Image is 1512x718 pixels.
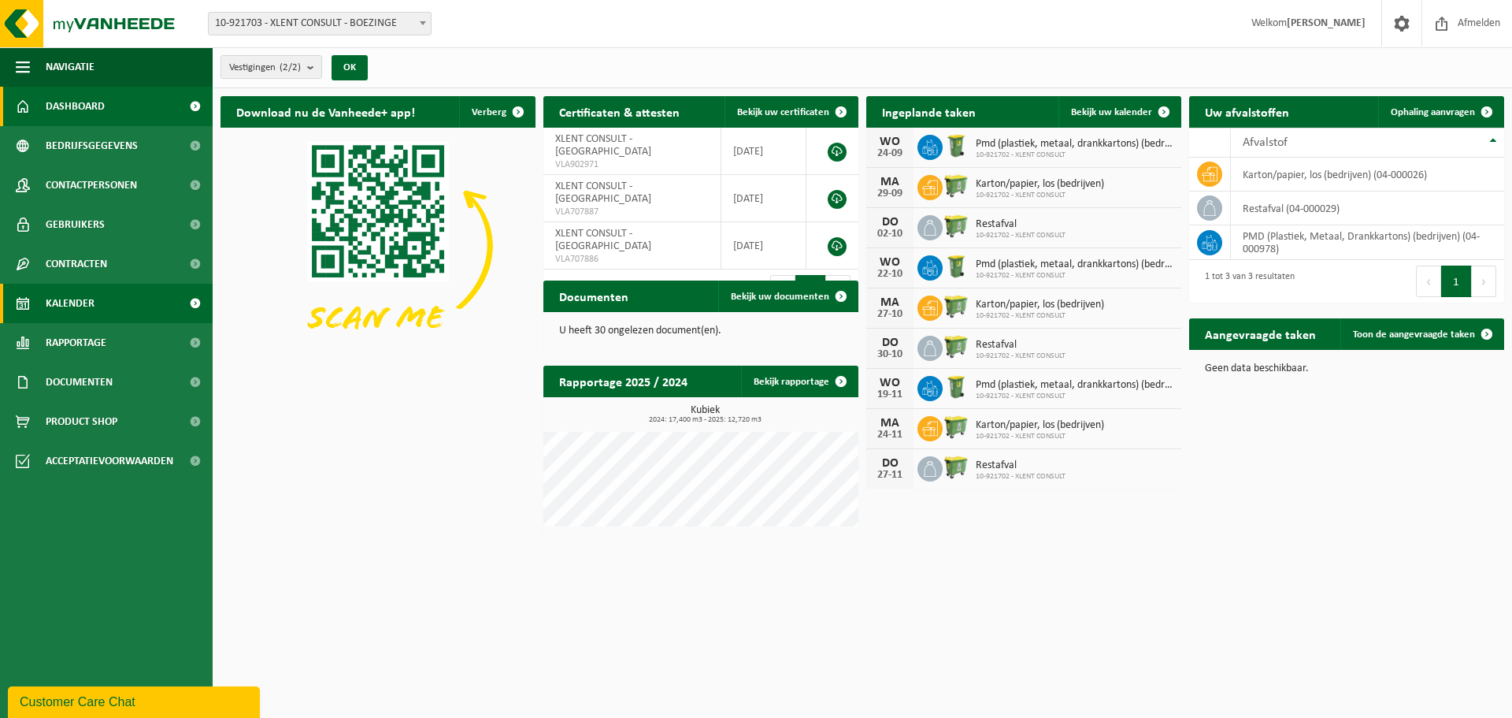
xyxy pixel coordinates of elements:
p: U heeft 30 ongelezen document(en). [559,326,843,337]
div: WO [874,377,906,389]
button: Verberg [459,96,534,128]
h2: Uw afvalstoffen [1189,96,1305,127]
h2: Ingeplande taken [866,96,991,127]
span: Pmd (plastiek, metaal, drankkartons) (bedrijven) [976,379,1173,392]
div: 27-10 [874,309,906,320]
td: restafval (04-000029) [1231,192,1504,225]
span: Rapportage [46,323,106,363]
span: 10-921702 - XLENT CONSULT [976,191,1104,200]
span: VLA707887 [555,206,709,218]
span: 10-921702 - XLENT CONSULT [976,311,1104,321]
span: 10-921702 - XLENT CONSULT [976,432,1104,441]
div: MA [874,296,906,309]
h3: Kubiek [551,405,858,424]
div: 27-11 [874,470,906,481]
span: 10-921702 - XLENT CONSULT [976,392,1173,401]
a: Bekijk uw certificaten [724,96,857,128]
h2: Documenten [543,281,644,311]
a: Ophaling aanvragen [1378,96,1503,128]
span: Navigatie [46,47,94,87]
img: WB-0660-HPE-GN-50 [943,213,969,240]
button: 1 [1441,266,1472,297]
div: 24-11 [874,430,906,441]
span: XLENT CONSULT - [GEOGRAPHIC_DATA] [555,180,651,205]
td: karton/papier, los (bedrijven) (04-000026) [1231,158,1504,192]
div: 19-11 [874,389,906,400]
span: 2024: 17,400 m3 - 2025: 12,720 m3 [551,416,858,424]
count: (2/2) [280,62,301,73]
div: MA [874,417,906,430]
div: DO [874,337,906,349]
span: Bekijk uw certificaten [737,107,829,117]
span: Kalender [46,284,94,323]
span: 10-921703 - XLENT CONSULT - BOEZINGE [208,12,432,35]
span: XLENT CONSULT - [GEOGRAPHIC_DATA] [555,133,651,158]
img: WB-0240-HPE-GN-50 [943,374,969,400]
div: WO [874,256,906,269]
span: Karton/papier, los (bedrijven) [976,299,1104,311]
span: XLENT CONSULT - [GEOGRAPHIC_DATA] [555,228,651,252]
button: Vestigingen(2/2) [220,55,322,79]
td: [DATE] [721,128,806,175]
span: Vestigingen [229,56,301,80]
span: Ophaling aanvragen [1391,107,1475,117]
span: 10-921702 - XLENT CONSULT [976,352,1065,361]
span: Verberg [472,107,506,117]
img: Download de VHEPlus App [220,128,535,364]
span: Bekijk uw kalender [1071,107,1152,117]
h2: Aangevraagde taken [1189,318,1332,349]
a: Bekijk uw kalender [1058,96,1180,128]
span: 10-921702 - XLENT CONSULT [976,271,1173,281]
span: Bekijk uw documenten [731,292,829,302]
iframe: chat widget [8,683,263,718]
span: 10-921702 - XLENT CONSULT [976,231,1065,240]
td: [DATE] [721,175,806,222]
div: 1 tot 3 van 3 resultaten [1197,264,1295,299]
td: [DATE] [721,222,806,270]
span: Restafval [976,218,1065,231]
a: Bekijk uw documenten [718,281,857,312]
h2: Rapportage 2025 / 2024 [543,366,703,396]
img: WB-0240-HPE-GN-50 [943,132,969,159]
h2: Certificaten & attesten [543,96,695,127]
button: OK [332,55,368,80]
h2: Download nu de Vanheede+ app! [220,96,431,127]
div: MA [874,176,906,188]
div: 24-09 [874,148,906,159]
a: Bekijk rapportage [741,366,857,397]
span: Karton/papier, los (bedrijven) [976,178,1104,191]
span: Documenten [46,363,113,402]
button: Previous [1416,266,1441,297]
div: DO [874,457,906,470]
span: Restafval [976,459,1065,472]
span: Restafval [976,339,1065,352]
div: 02-10 [874,229,906,240]
p: Geen data beschikbaar. [1205,363,1488,374]
span: Gebruikers [46,205,105,244]
img: WB-0660-HPE-GN-50 [943,173,969,199]
span: Acceptatievoorwaarden [46,441,173,481]
span: 10-921702 - XLENT CONSULT [976,151,1173,160]
img: WB-0240-HPE-GN-50 [943,253,969,280]
span: 10-921703 - XLENT CONSULT - BOEZINGE [209,13,431,35]
span: VLA902971 [555,158,709,171]
span: Afvalstof [1243,136,1288,149]
a: Toon de aangevraagde taken [1340,318,1503,350]
span: Dashboard [46,87,105,126]
div: 29-09 [874,188,906,199]
div: DO [874,216,906,229]
span: Pmd (plastiek, metaal, drankkartons) (bedrijven) [976,138,1173,151]
span: Bedrijfsgegevens [46,126,138,166]
span: Pmd (plastiek, metaal, drankkartons) (bedrijven) [976,259,1173,271]
span: Contactpersonen [46,166,137,205]
span: Product Shop [46,402,117,441]
span: Toon de aangevraagde taken [1353,329,1475,340]
div: 22-10 [874,269,906,280]
span: 10-921702 - XLENT CONSULT [976,472,1065,482]
button: Next [1472,266,1496,297]
img: WB-0660-HPE-GN-50 [943,454,969,481]
img: WB-0660-HPE-GN-50 [943,333,969,360]
div: WO [874,136,906,148]
img: WB-0660-HPE-GN-50 [943,414,969,441]
strong: [PERSON_NAME] [1287,17,1366,29]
